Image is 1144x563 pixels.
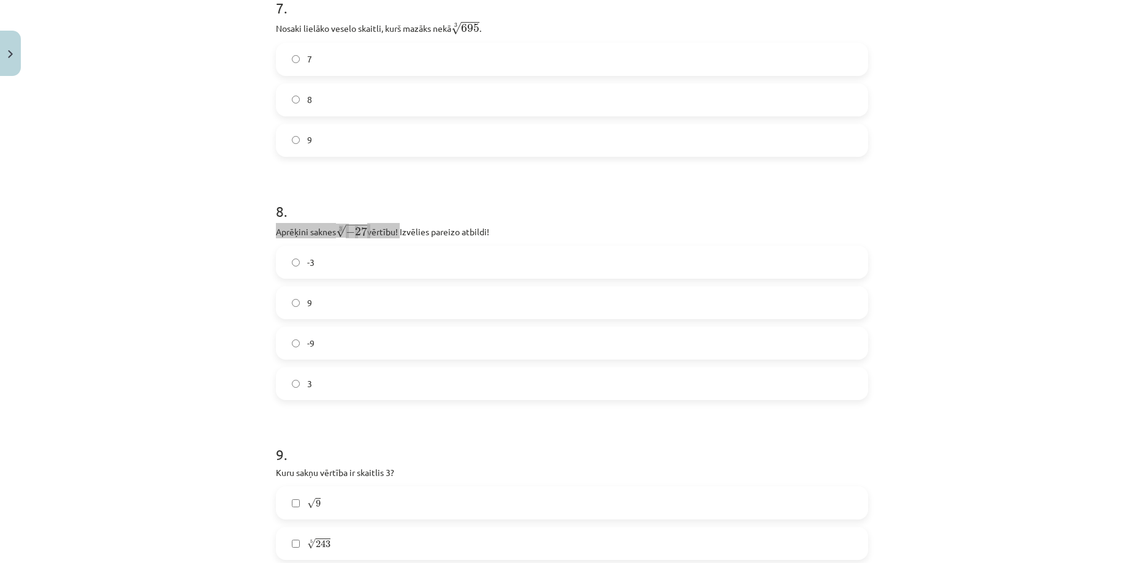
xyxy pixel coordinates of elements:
[355,227,367,236] span: 27
[292,339,300,347] input: -9
[307,538,316,549] span: √
[307,337,315,350] span: -9
[292,259,300,266] input: -3
[276,20,868,36] p: Nosaki lielāko veselo skaitli, kurš mazāks nekā .
[8,50,13,58] img: icon-close-lesson-0947bae3869378f0d4975bcd49f059093ad1ed9edebbc8119c70593378902aed.svg
[276,223,868,238] p: Aprēķini saknes vērtību! Izvēlies pareizo atbildi!
[461,24,479,32] span: 695
[292,55,300,63] input: 7
[292,136,300,144] input: 9
[451,22,461,35] span: √
[316,500,321,507] span: 9
[316,540,330,548] span: 243
[307,53,312,66] span: 7
[292,299,300,307] input: 9
[292,380,300,388] input: 3
[307,93,312,106] span: 8
[307,377,312,390] span: 3
[292,96,300,104] input: 8
[276,466,868,479] p: Kuru sakņu vērtība ir skaitlis 3?
[276,181,868,219] h1: 8 .
[307,297,312,309] span: 9
[276,425,868,463] h1: 9 .
[307,134,312,146] span: 9
[336,225,346,238] span: √
[307,256,315,269] span: -3
[346,228,355,236] span: −
[307,498,316,508] span: √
